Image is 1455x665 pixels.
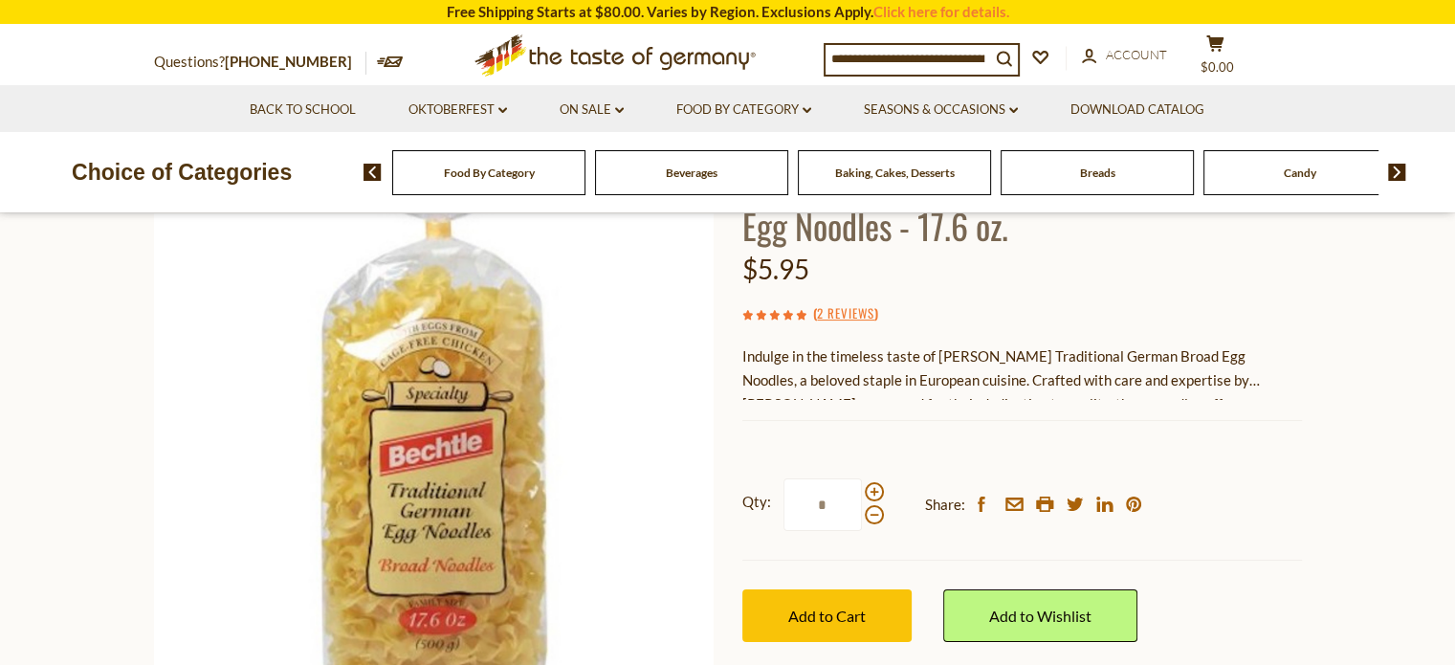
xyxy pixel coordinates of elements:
[817,303,874,324] a: 2 Reviews
[864,100,1018,121] a: Seasons & Occasions
[1070,100,1204,121] a: Download Catalog
[925,493,965,517] span: Share:
[1106,47,1167,62] span: Account
[788,607,866,625] span: Add to Cart
[943,589,1137,642] a: Add to Wishlist
[154,50,366,75] p: Questions?
[742,344,1302,401] div: Indulge in the timeless taste of [PERSON_NAME] Traditional German Broad Egg Noodles, a beloved st...
[742,490,771,514] strong: Qty:
[1284,166,1316,180] a: Candy
[560,100,624,121] a: On Sale
[835,166,955,180] a: Baking, Cakes, Desserts
[408,100,507,121] a: Oktoberfest
[873,3,1009,20] a: Click here for details.
[250,100,356,121] a: Back to School
[1187,34,1245,82] button: $0.00
[666,166,717,180] a: Beverages
[1080,166,1115,180] a: Breads
[1201,59,1234,75] span: $0.00
[676,100,811,121] a: Food By Category
[225,53,352,70] a: [PHONE_NUMBER]
[742,589,912,642] button: Add to Cart
[364,164,382,181] img: previous arrow
[742,253,809,285] span: $5.95
[783,478,862,531] input: Qty:
[1082,45,1167,66] a: Account
[1388,164,1406,181] img: next arrow
[444,166,535,180] a: Food By Category
[813,303,878,322] span: ( )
